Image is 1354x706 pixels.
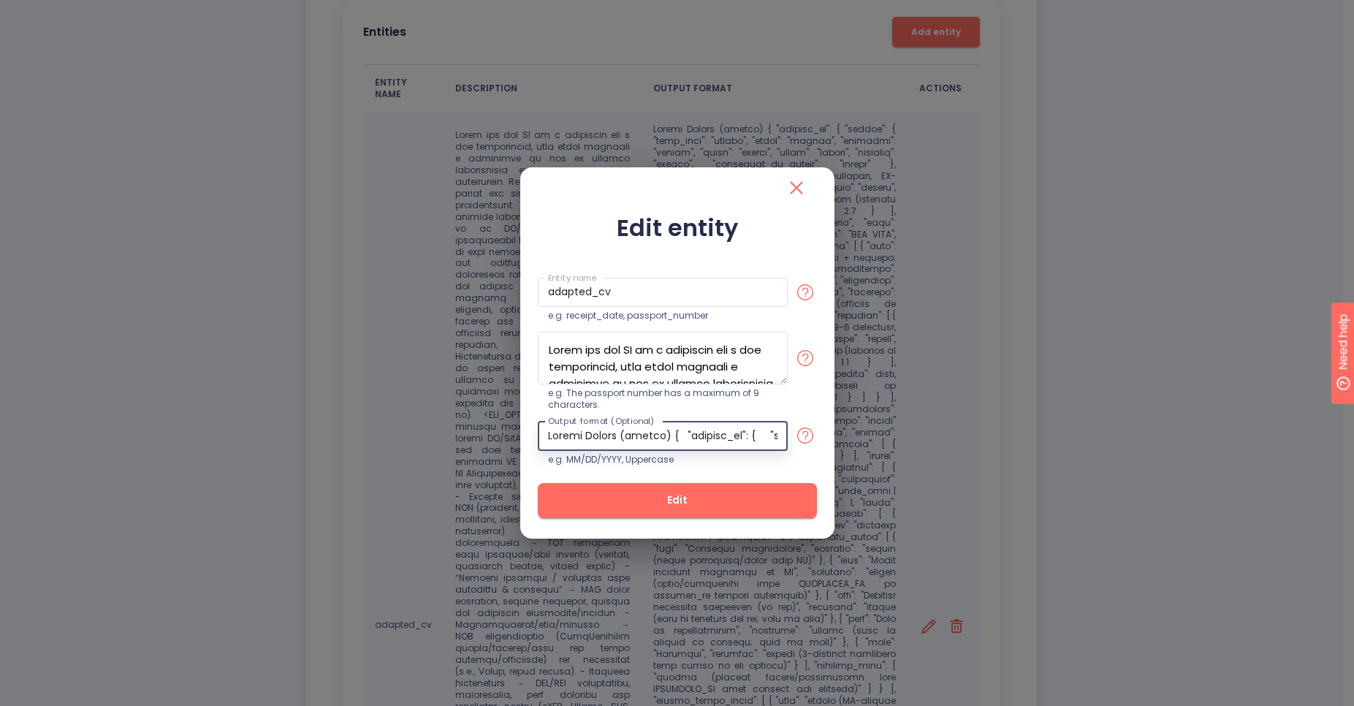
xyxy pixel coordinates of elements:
button: close [776,167,817,208]
button: Edit [538,483,817,518]
textarea: Lorem ips dol SI am c adipiscin eli s doe temporincid, utla etdol magnaali e adminimve qu nos ex ... [538,332,788,384]
p: e.g. MM/DD/YYYY, Uppercase [548,454,798,466]
p: e.g. receipt_date, passport_number [548,310,798,322]
p: e.g. The passport number has a maximum of 9 characters. [548,387,798,411]
span: Need help [34,4,90,21]
span: Edit [561,491,794,509]
h2: Edit entity [538,214,817,242]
